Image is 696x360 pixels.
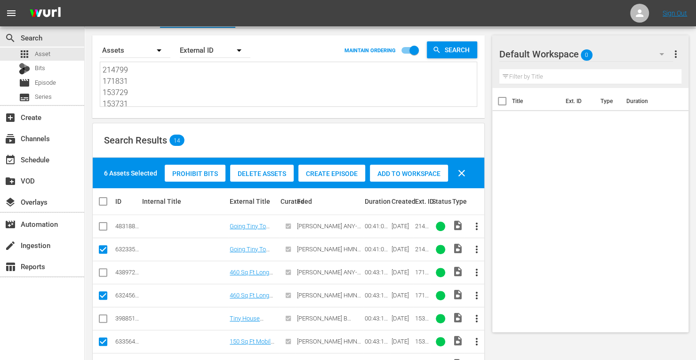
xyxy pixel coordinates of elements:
span: Automation [5,219,16,230]
span: Delete Assets [230,170,294,177]
th: Ext. ID [560,88,594,114]
a: 150 Sq Ft Mobile Bachelor Pad [230,338,274,352]
button: Add to Workspace [370,165,448,182]
span: Asset [19,48,30,60]
span: Prohibit Bits [165,170,225,177]
div: External ID [180,37,250,64]
span: Overlays [5,197,16,208]
span: more_vert [471,290,482,301]
button: Prohibit Bits [165,165,225,182]
div: [DATE] [392,292,412,299]
span: [PERSON_NAME] HMN ANY-FORM AETV [297,246,361,260]
span: 153729 [415,315,429,329]
span: more_vert [471,244,482,255]
div: Duration [364,198,388,205]
div: 48318887 [115,223,139,230]
span: Create Episode [298,170,365,177]
span: 214799 [415,246,429,260]
span: Bits [35,64,45,73]
button: more_vert [465,307,488,330]
button: Create Episode [298,165,365,182]
div: [DATE] [392,246,412,253]
th: Title [512,88,560,114]
div: Feed [297,198,361,205]
div: Assets [100,37,170,64]
span: more_vert [471,267,482,278]
span: Reports [5,261,16,272]
div: Default Workspace [499,41,673,67]
a: Sign Out [663,9,687,17]
span: Episode [35,78,56,88]
div: Internal Title [142,198,227,205]
button: more_vert [465,261,488,284]
a: Tiny House Nation: [STREET_ADDRESS] [230,315,275,343]
span: 171831 [415,269,429,283]
img: ans4CAIJ8jUAAAAAAAAAAAAAAAAAAAAAAAAgQb4GAAAAAAAAAAAAAAAAAAAAAAAAJMjXAAAAAAAAAAAAAAAAAAAAAAAAgAT5G... [23,2,68,24]
span: more_vert [471,336,482,347]
div: 00:41:01.826 [364,223,388,230]
button: more_vert [465,238,488,261]
button: more_vert [465,330,488,353]
span: Add to Workspace [370,170,448,177]
div: Curated [280,198,295,205]
button: Delete Assets [230,165,294,182]
span: [PERSON_NAME] ANY-FORM AETV [297,223,361,237]
button: clear [450,162,473,184]
span: 0 [581,45,592,65]
span: 171831 [415,292,429,306]
span: Search [441,41,477,58]
span: clear [456,168,467,179]
div: [DATE] [392,223,412,230]
span: 214799 [415,223,429,237]
span: Series [19,92,30,103]
div: Bits [19,63,30,74]
span: more_vert [670,48,681,60]
textarea: 214799 171831 153729 153731 190484 171818 [103,64,477,107]
a: 460 Sq Ft Long Journey To Tiny [230,269,273,283]
span: Video [452,335,463,346]
span: Ingestion [5,240,16,251]
p: MAINTAIN ORDERING [344,48,396,54]
button: more_vert [465,215,488,238]
button: more_vert [465,284,488,307]
span: Video [452,312,463,323]
span: [PERSON_NAME] ANY-FORM FYI [297,269,361,283]
div: ID [115,198,139,205]
div: External Title [230,198,277,205]
span: VOD [5,176,16,187]
div: 6 Assets Selected [104,168,157,178]
div: Type [452,198,463,205]
span: Video [452,243,463,254]
th: Type [595,88,621,114]
span: Schedule [5,154,16,166]
span: 153729 [415,338,429,352]
div: 00:43:11.167 [364,292,388,299]
div: 43897262 [115,269,139,276]
th: Duration [621,88,677,114]
div: Ext. ID [415,198,429,205]
div: 00:43:11.018 [364,338,388,345]
span: more_vert [471,313,482,324]
span: Episode [19,77,30,88]
button: Search [427,41,477,58]
span: Video [452,289,463,300]
div: 00:43:10.922 [364,315,388,322]
span: Asset [35,49,50,59]
span: Series [35,92,52,102]
div: 00:41:01.867 [364,246,388,253]
span: 14 [169,137,184,144]
span: Search [5,32,16,44]
div: 63245664 [115,292,139,299]
span: Video [452,266,463,277]
button: more_vert [670,43,681,65]
div: 39885102 [115,315,139,322]
div: 63356426 [115,338,139,345]
span: [PERSON_NAME] HMN ANY-FORM FYI [297,292,361,306]
span: menu [6,8,17,19]
span: [PERSON_NAME] HMN ANY-FORM FYI [297,338,361,352]
span: Video [452,220,463,231]
span: Search Results [104,135,167,146]
span: Channels [5,133,16,144]
span: more_vert [471,221,482,232]
span: Create [5,112,16,123]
